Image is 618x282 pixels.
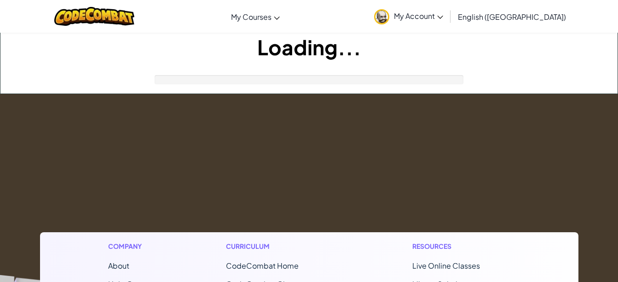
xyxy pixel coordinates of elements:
[394,11,443,21] span: My Account
[453,4,571,29] a: English ([GEOGRAPHIC_DATA])
[231,12,271,22] span: My Courses
[226,261,299,270] span: CodeCombat Home
[54,7,135,26] img: CodeCombat logo
[458,12,566,22] span: English ([GEOGRAPHIC_DATA])
[108,261,129,270] a: About
[412,261,480,270] a: Live Online Classes
[0,33,618,61] h1: Loading...
[108,241,151,251] h1: Company
[226,241,337,251] h1: Curriculum
[412,241,510,251] h1: Resources
[374,9,389,24] img: avatar
[370,2,448,31] a: My Account
[226,4,284,29] a: My Courses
